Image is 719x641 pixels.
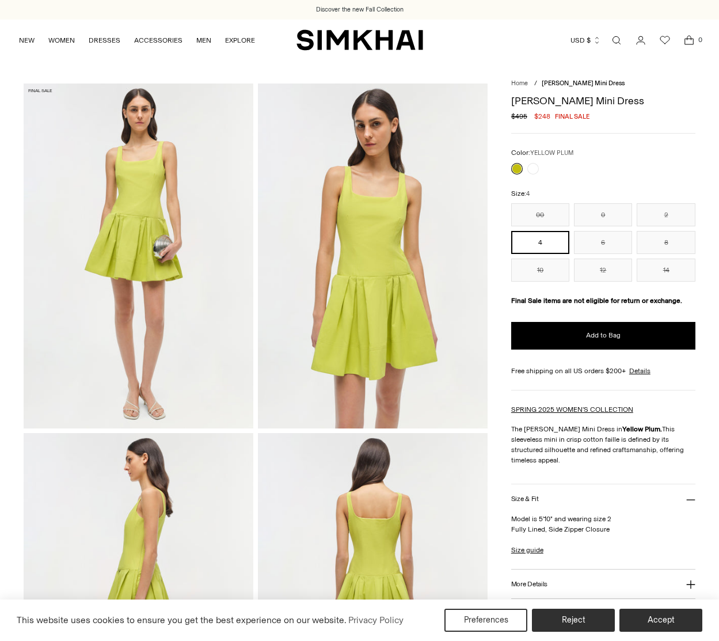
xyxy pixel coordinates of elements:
[629,29,652,52] a: Go to the account page
[534,79,537,89] div: /
[511,79,695,89] nav: breadcrumbs
[511,405,633,414] a: SPRING 2025 WOMEN'S COLLECTION
[258,84,488,428] img: Lucy Cotton Mini Dress
[511,366,695,376] div: Free shipping on all US orders $200+
[24,84,253,428] img: Lucy Cotton Mini Dress
[574,231,632,254] button: 6
[637,203,695,226] button: 2
[678,29,701,52] a: Open cart modal
[534,111,550,122] span: $248
[511,581,547,588] h3: More Details
[511,424,695,465] p: The [PERSON_NAME] Mini Dress in This sleeveless mini in crisp cotton faille is defined by its str...
[511,545,543,555] a: Size guide
[444,609,527,632] button: Preferences
[296,29,423,51] a: SIMKHAI
[511,203,569,226] button: 00
[622,425,662,433] strong: Yellow Plum.
[511,570,695,599] button: More Details
[637,231,695,254] button: 8
[511,79,528,87] a: Home
[542,79,625,87] span: [PERSON_NAME] Mini Dress
[511,297,682,305] strong: Final Sale items are not eligible for return or exchange.
[89,28,120,53] a: DRESSES
[511,514,695,534] p: Model is 5'10" and wearing size 2 Fully Lined, Side Zipper Closure
[511,188,530,199] label: Size:
[574,203,632,226] button: 0
[347,612,405,629] a: Privacy Policy (opens in a new tab)
[511,322,695,350] button: Add to Bag
[511,96,695,106] h1: [PERSON_NAME] Mini Dress
[605,29,628,52] a: Open search modal
[316,5,404,14] a: Discover the new Fall Collection
[586,331,621,340] span: Add to Bag
[511,111,527,122] s: $495
[637,259,695,282] button: 14
[532,609,615,632] button: Reject
[629,366,650,376] a: Details
[17,615,347,625] span: This website uses cookies to ensure you get the best experience on our website.
[570,28,601,53] button: USD $
[511,495,539,503] h3: Size & Fit
[225,28,255,53] a: EXPLORE
[511,231,569,254] button: 4
[511,147,573,158] label: Color:
[526,190,530,198] span: 4
[511,484,695,514] button: Size & Fit
[619,609,702,632] button: Accept
[196,28,211,53] a: MEN
[653,29,676,52] a: Wishlist
[695,35,705,45] span: 0
[574,259,632,282] button: 12
[511,259,569,282] button: 10
[48,28,75,53] a: WOMEN
[19,28,35,53] a: NEW
[530,149,573,157] span: YELLOW PLUM
[134,28,182,53] a: ACCESSORIES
